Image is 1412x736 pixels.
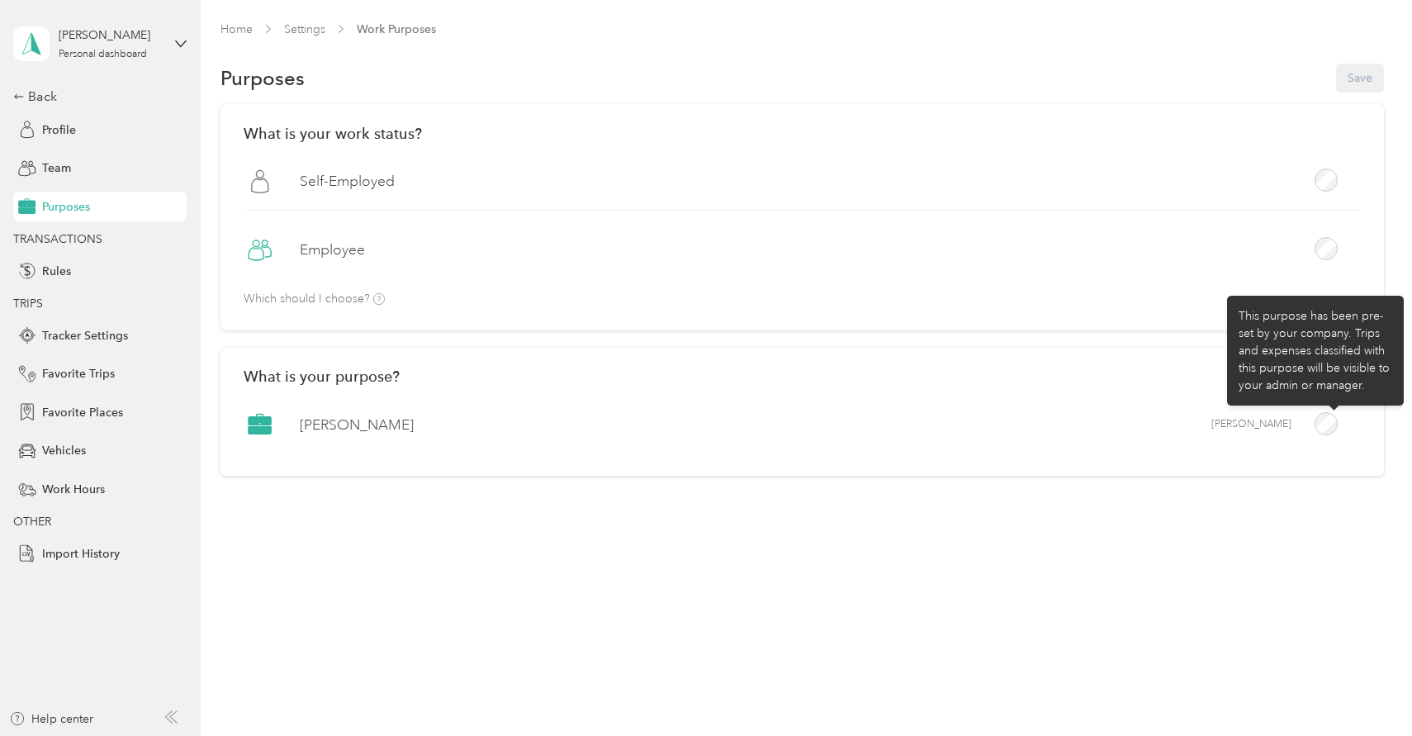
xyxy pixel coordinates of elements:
span: Vehicles [42,442,86,459]
span: Profile [42,121,76,139]
a: Settings [284,22,325,36]
label: Employee [300,240,365,260]
span: Work Purposes [357,21,436,38]
p: Which should I choose? [244,293,385,306]
span: Favorite Trips [42,365,115,382]
div: [PERSON_NAME] [59,26,162,44]
button: Help center [9,710,93,728]
span: TRANSACTIONS [13,232,102,246]
span: Tracker Settings [42,327,128,344]
span: OTHER [13,515,51,529]
h2: What is your purpose? [244,368,1360,385]
span: Purposes [42,198,90,216]
iframe: Everlance-gr Chat Button Frame [1320,643,1412,736]
label: Self-Employed [300,171,395,192]
a: Home [220,22,253,36]
span: Import History [42,545,120,563]
span: Team [42,159,71,177]
span: [PERSON_NAME] [1211,417,1291,432]
h2: What is your work status? [244,125,1360,142]
h1: Purposes [220,69,305,87]
span: Rules [42,263,71,280]
div: Back [13,87,178,107]
div: Personal dashboard [59,50,147,59]
div: This purpose has been pre-set by your company. Trips and expenses classified with this purpose wi... [1227,296,1404,406]
label: [PERSON_NAME] [300,415,414,435]
span: TRIPS [13,297,43,311]
span: Favorite Places [42,404,123,421]
span: Work Hours [42,481,105,498]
